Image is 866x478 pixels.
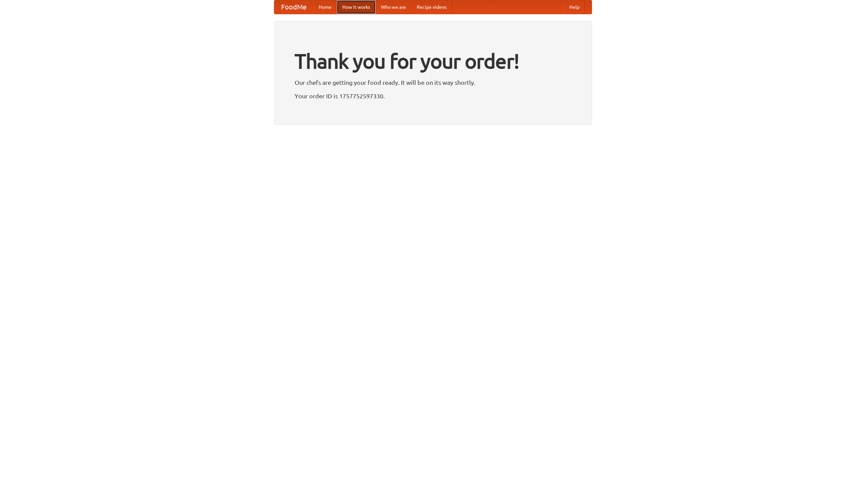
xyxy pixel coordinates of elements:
[564,0,585,14] a: Help
[274,0,313,14] a: FoodMe
[295,45,571,77] h1: Thank you for your order!
[295,91,571,101] p: Your order ID is 1757752597330.
[411,0,452,14] a: Recipe videos
[313,0,337,14] a: Home
[337,0,375,14] a: How it works
[375,0,411,14] a: Who we are
[295,77,571,87] p: Our chefs are getting your food ready. It will be on its way shortly.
